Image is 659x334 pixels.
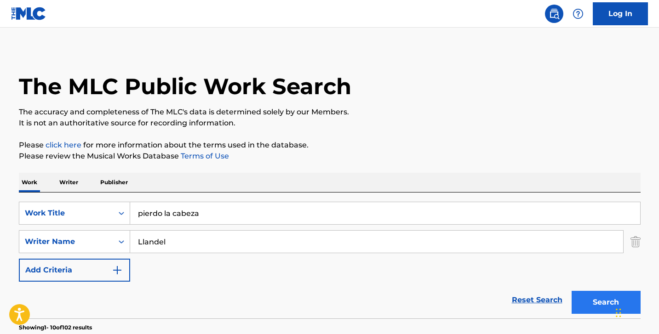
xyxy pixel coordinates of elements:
[19,202,641,318] form: Search Form
[19,118,641,129] p: It is not an authoritative source for recording information.
[549,8,560,19] img: search
[545,5,563,23] a: Public Search
[616,299,621,327] div: Drag
[19,73,351,100] h1: The MLC Public Work Search
[19,151,641,162] p: Please review the Musical Works Database
[19,173,40,192] p: Work
[25,236,108,247] div: Writer Name
[57,173,81,192] p: Writer
[25,208,108,219] div: Work Title
[19,107,641,118] p: The accuracy and completeness of The MLC's data is determined solely by our Members.
[179,152,229,160] a: Terms of Use
[572,291,641,314] button: Search
[19,259,130,282] button: Add Criteria
[630,230,641,253] img: Delete Criterion
[46,141,81,149] a: click here
[11,7,46,20] img: MLC Logo
[569,5,587,23] div: Help
[19,323,92,332] p: Showing 1 - 10 of 102 results
[507,290,567,310] a: Reset Search
[112,265,123,276] img: 9d2ae6d4665cec9f34b9.svg
[593,2,648,25] a: Log In
[573,8,584,19] img: help
[97,173,131,192] p: Publisher
[613,290,659,334] iframe: Chat Widget
[19,140,641,151] p: Please for more information about the terms used in the database.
